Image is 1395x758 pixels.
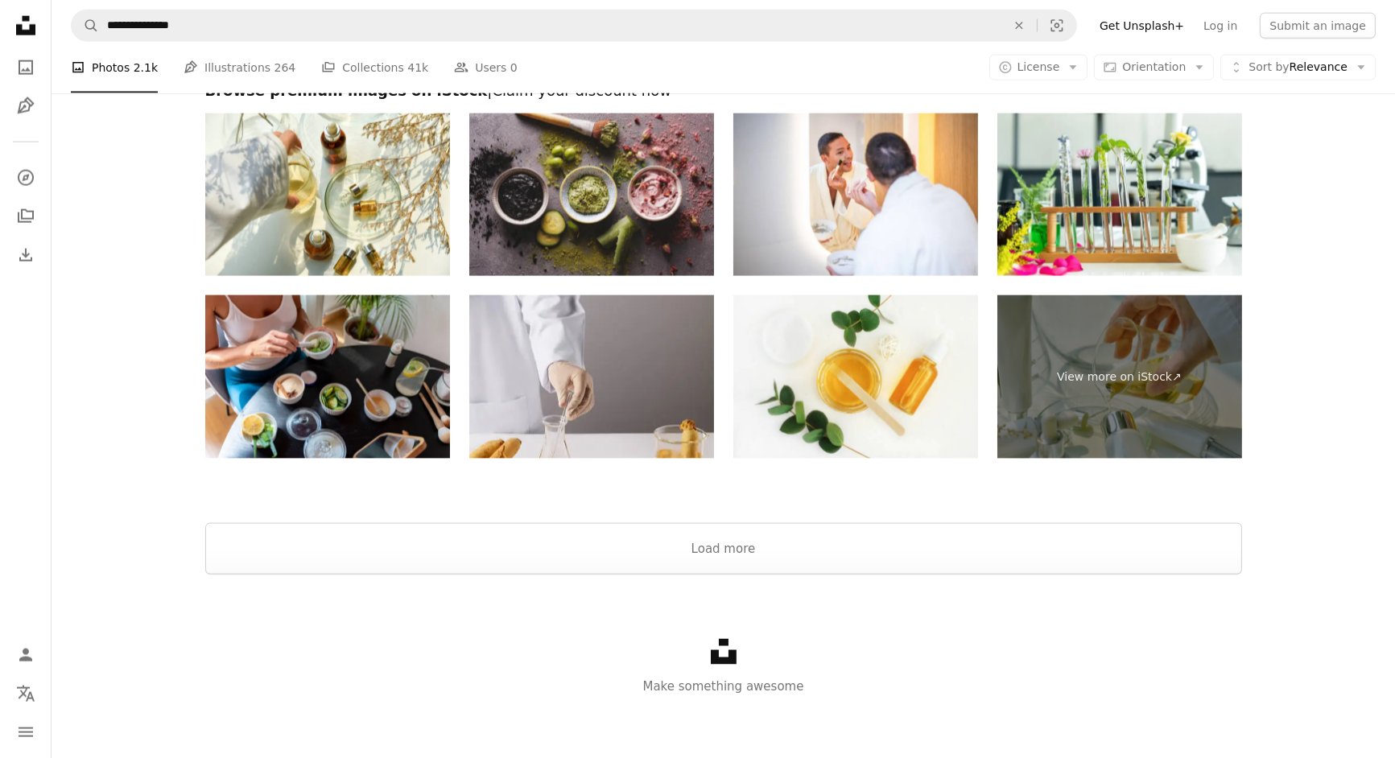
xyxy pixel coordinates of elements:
a: Log in [1194,13,1247,39]
a: View more on iStock↗ [997,295,1242,459]
span: Orientation [1122,60,1186,73]
button: Visual search [1038,10,1076,41]
button: License [989,55,1088,80]
button: Submit an image [1260,13,1376,39]
a: Users 0 [454,42,518,93]
a: Get Unsplash+ [1090,13,1194,39]
img: Design template of ginseng experiment theme, a beaker contains a soaked ginseng, some petri dishe... [469,295,714,459]
p: Make something awesome [52,677,1395,696]
img: Three different face mask [469,113,714,277]
button: Orientation [1094,55,1214,80]
span: 41k [407,59,428,76]
img: A young girl preparing a natural face mask according to a recipe [205,295,450,459]
button: Menu [10,716,42,748]
a: Explore [10,162,42,194]
button: Language [10,678,42,710]
span: 0 [510,59,518,76]
form: Find visuals sitewide [71,10,1077,42]
a: Photos [10,51,42,84]
span: Relevance [1248,60,1348,76]
span: Sort by [1248,60,1289,73]
a: Illustrations 264 [184,42,295,93]
a: Collections 41k [321,42,428,93]
a: Illustrations [10,90,42,122]
button: Sort byRelevance [1220,55,1376,80]
button: Clear [1001,10,1037,41]
button: Load more [205,523,1242,575]
button: Search Unsplash [72,10,99,41]
img: Science lab research with microscope for Natural aromatic and essential oil from fresh flower of ... [997,113,1242,277]
a: Collections [10,200,42,233]
img: Hispanic Man Engages in Skincare Routine [733,113,978,277]
a: Home — Unsplash [10,10,42,45]
span: | Claim your discount now [487,82,671,99]
span: License [1017,60,1060,73]
img: Scientist mixing natural skin care beauty products, Organic oil botany extraction and scientific ... [205,113,450,277]
a: Download History [10,239,42,271]
span: 264 [274,59,296,76]
a: Log in / Sign up [10,639,42,671]
img: Homemade skin care and beauty treatment preparation with natural cosmetics honey and eucalyptus a... [733,295,978,459]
